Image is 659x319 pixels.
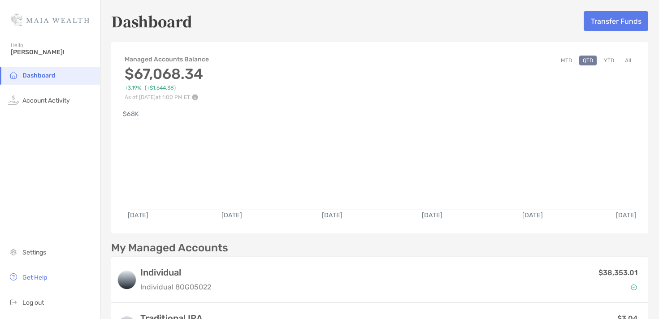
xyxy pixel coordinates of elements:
[11,48,95,56] span: [PERSON_NAME]!
[125,65,210,82] h3: $67,068.34
[125,94,210,100] p: As of [DATE] at 1:00 PM ET
[11,4,89,36] img: Zoe Logo
[22,299,44,306] span: Log out
[8,95,19,105] img: activity icon
[322,211,343,219] text: [DATE]
[111,11,192,31] h5: Dashboard
[140,281,211,293] p: Individual 8OG05022
[22,72,56,79] span: Dashboard
[22,249,46,256] span: Settings
[125,56,210,63] h4: Managed Accounts Balance
[616,211,637,219] text: [DATE]
[598,267,637,278] p: $38,353.01
[579,56,597,65] button: QTD
[8,69,19,80] img: household icon
[522,211,543,219] text: [DATE]
[128,211,148,219] text: [DATE]
[221,211,242,219] text: [DATE]
[8,246,19,257] img: settings icon
[192,94,198,100] img: Performance Info
[118,271,136,289] img: logo account
[621,56,635,65] button: All
[631,284,637,290] img: Account Status icon
[557,56,576,65] button: MTD
[140,267,211,278] h3: Individual
[125,85,141,91] span: +3.19%
[22,97,70,104] span: Account Activity
[584,11,648,31] button: Transfer Funds
[145,85,176,91] span: ( +$1,644.38 )
[600,56,618,65] button: YTD
[123,110,139,118] text: $68K
[22,274,47,281] span: Get Help
[422,211,442,219] text: [DATE]
[8,297,19,307] img: logout icon
[111,242,228,254] p: My Managed Accounts
[8,272,19,282] img: get-help icon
